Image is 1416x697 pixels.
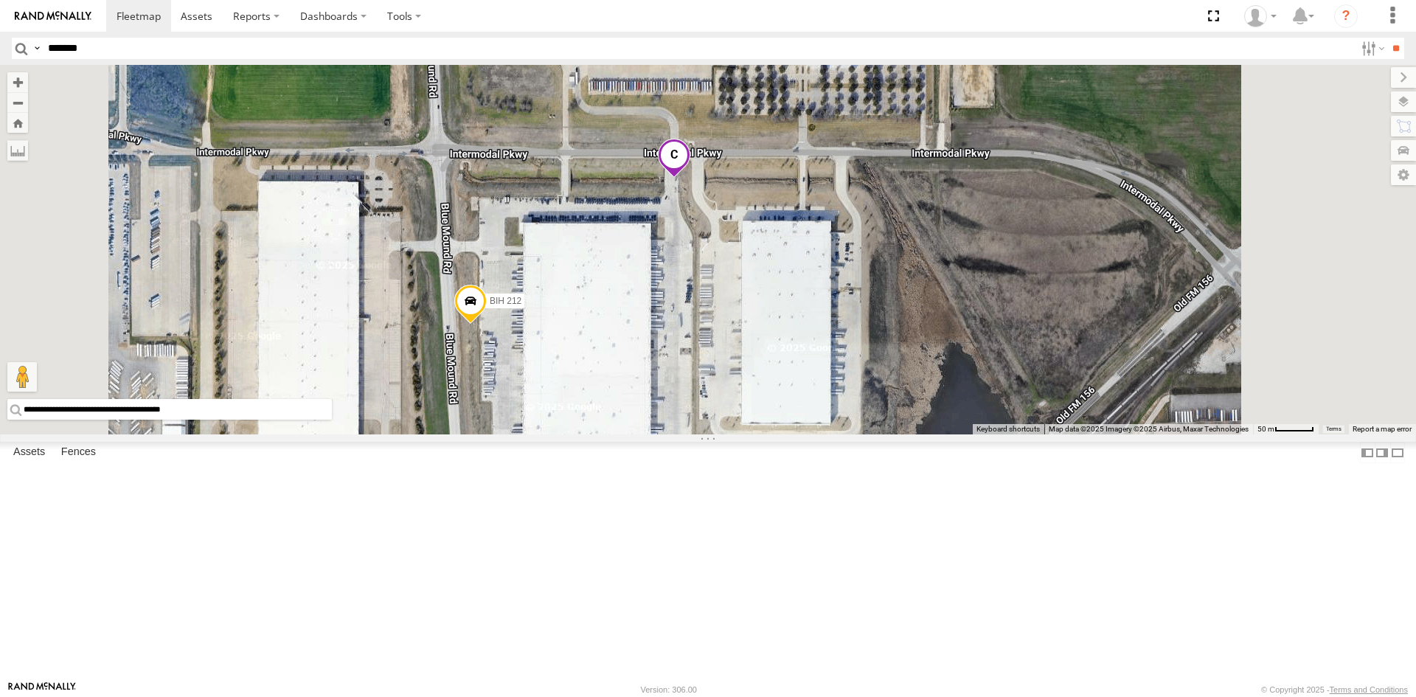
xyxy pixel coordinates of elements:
[1375,442,1389,463] label: Dock Summary Table to the Right
[7,113,28,133] button: Zoom Home
[1239,5,1282,27] div: Nele .
[31,38,43,59] label: Search Query
[1391,164,1416,185] label: Map Settings
[1334,4,1358,28] i: ?
[15,11,91,21] img: rand-logo.svg
[7,92,28,113] button: Zoom out
[6,443,52,463] label: Assets
[7,140,28,161] label: Measure
[1257,425,1274,433] span: 50 m
[1353,425,1412,433] a: Report a map error
[54,443,103,463] label: Fences
[1390,442,1405,463] label: Hide Summary Table
[1326,426,1342,432] a: Terms
[1360,442,1375,463] label: Dock Summary Table to the Left
[1049,425,1249,433] span: Map data ©2025 Imagery ©2025 Airbus, Maxar Technologies
[641,685,697,694] div: Version: 306.00
[1330,685,1408,694] a: Terms and Conditions
[8,682,76,697] a: Visit our Website
[7,362,37,392] button: Drag Pegman onto the map to open Street View
[490,295,521,305] span: BIH 212
[1261,685,1408,694] div: © Copyright 2025 -
[7,72,28,92] button: Zoom in
[976,424,1040,434] button: Keyboard shortcuts
[1253,424,1319,434] button: Map Scale: 50 m per 50 pixels
[1356,38,1387,59] label: Search Filter Options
